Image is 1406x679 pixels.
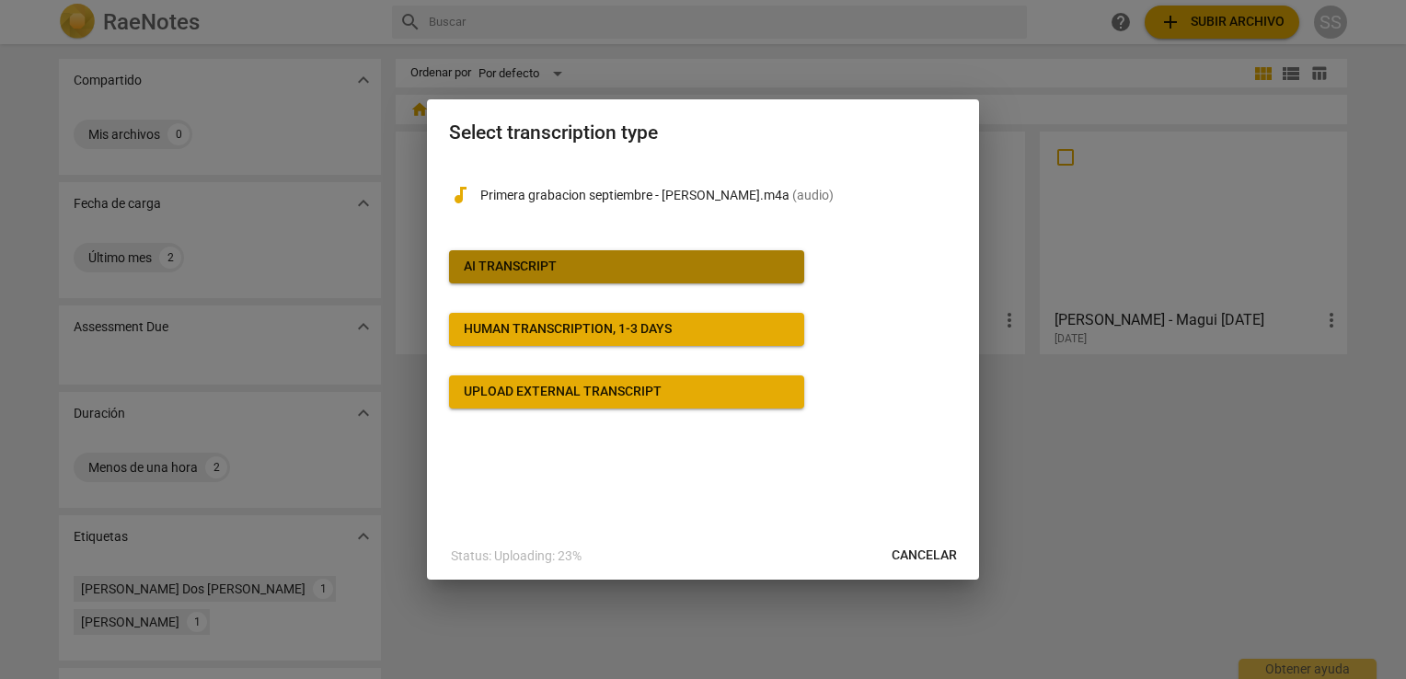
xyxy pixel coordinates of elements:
span: audiotrack [449,184,471,206]
button: AI Transcript [449,250,804,283]
span: ( audio ) [792,188,834,202]
button: Human transcription, 1-3 days [449,313,804,346]
h2: Select transcription type [449,121,957,144]
p: Status: Uploading: 23% [451,547,582,566]
button: Upload external transcript [449,375,804,409]
div: AI Transcript [464,258,557,276]
div: Upload external transcript [464,383,662,401]
span: Cancelar [892,547,957,565]
p: Primera grabacion septiembre - Sebastián Sosa.m4a(audio) [480,186,957,205]
div: Human transcription, 1-3 days [464,320,672,339]
button: Cancelar [877,539,972,572]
